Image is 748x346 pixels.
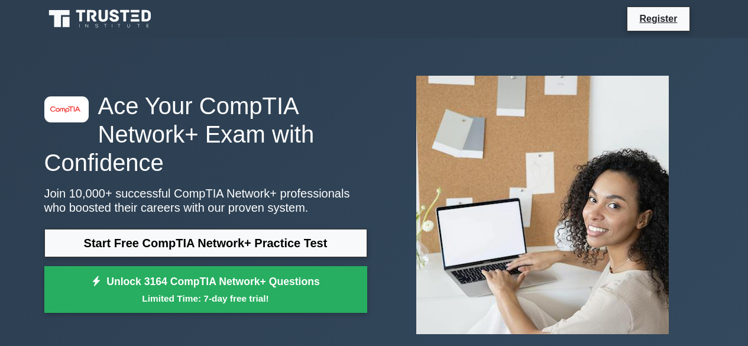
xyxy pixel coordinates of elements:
a: Register [632,11,684,26]
small: Limited Time: 7-day free trial! [59,292,352,305]
p: Join 10,000+ successful CompTIA Network+ professionals who boosted their careers with our proven ... [44,186,367,215]
h1: Ace Your CompTIA Network+ Exam with Confidence [44,92,367,177]
a: Unlock 3164 CompTIA Network+ QuestionsLimited Time: 7-day free trial! [44,266,367,313]
a: Start Free CompTIA Network+ Practice Test [44,229,367,257]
